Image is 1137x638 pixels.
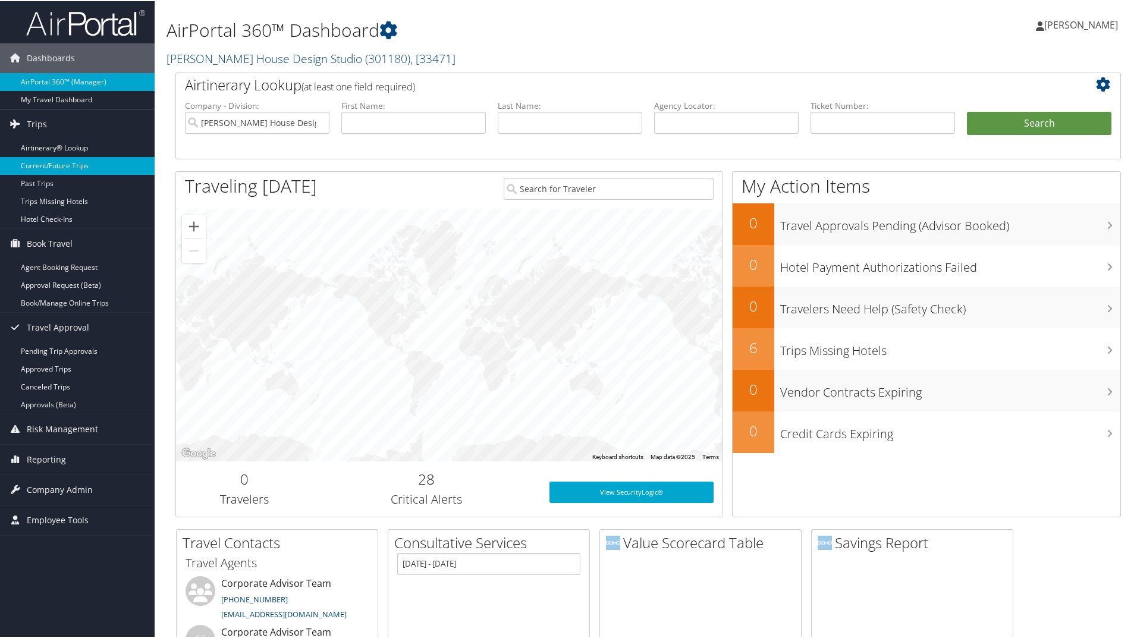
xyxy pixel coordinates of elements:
h2: 0 [733,420,774,440]
a: [PERSON_NAME] [1036,6,1130,42]
h2: 6 [733,337,774,357]
label: Company - Division: [185,99,329,111]
img: domo-logo.png [606,535,620,549]
span: Employee Tools [27,504,89,534]
button: Keyboard shortcuts [592,452,643,460]
a: View SecurityLogic® [549,480,714,502]
h2: 0 [733,295,774,315]
img: domo-logo.png [818,535,832,549]
h3: Travel Approvals Pending (Advisor Booked) [780,210,1120,233]
button: Zoom out [182,238,206,262]
h2: 0 [185,468,304,488]
h2: 0 [733,378,774,398]
span: Travel Approval [27,312,89,341]
h3: Credit Cards Expiring [780,419,1120,441]
a: 0Vendor Contracts Expiring [733,369,1120,410]
span: ( 301180 ) [365,49,410,65]
a: 0Travelers Need Help (Safety Check) [733,285,1120,327]
span: Book Travel [27,228,73,257]
span: Map data ©2025 [651,452,695,459]
h3: Travelers Need Help (Safety Check) [780,294,1120,316]
h1: My Action Items [733,172,1120,197]
h2: Travel Contacts [183,532,378,552]
label: Ticket Number: [811,99,955,111]
img: Google [179,445,218,460]
a: [PHONE_NUMBER] [221,593,288,604]
h2: Savings Report [818,532,1013,552]
h3: Critical Alerts [322,490,532,507]
label: Last Name: [498,99,642,111]
a: 6Trips Missing Hotels [733,327,1120,369]
span: Dashboards [27,42,75,72]
span: Risk Management [27,413,98,443]
span: Reporting [27,444,66,473]
h1: AirPortal 360™ Dashboard [167,17,809,42]
h3: Vendor Contracts Expiring [780,377,1120,400]
h2: 28 [322,468,532,488]
h2: 0 [733,212,774,232]
span: Trips [27,108,47,138]
a: Open this area in Google Maps (opens a new window) [179,445,218,460]
h2: Value Scorecard Table [606,532,801,552]
input: Search for Traveler [504,177,714,199]
li: Corporate Advisor Team [180,575,375,624]
img: airportal-logo.png [26,8,145,36]
label: Agency Locator: [654,99,799,111]
h2: Airtinerary Lookup [185,74,1033,94]
button: Zoom in [182,213,206,237]
a: 0Credit Cards Expiring [733,410,1120,452]
span: [PERSON_NAME] [1044,17,1118,30]
h3: Travel Agents [186,554,369,570]
span: (at least one field required) [301,79,415,92]
h2: Consultative Services [394,532,589,552]
a: [PERSON_NAME] House Design Studio [167,49,456,65]
h3: Travelers [185,490,304,507]
h3: Trips Missing Hotels [780,335,1120,358]
a: [EMAIL_ADDRESS][DOMAIN_NAME] [221,608,347,618]
h2: 0 [733,253,774,274]
h3: Hotel Payment Authorizations Failed [780,252,1120,275]
a: 0Travel Approvals Pending (Advisor Booked) [733,202,1120,244]
button: Search [967,111,1111,134]
h1: Traveling [DATE] [185,172,317,197]
a: 0Hotel Payment Authorizations Failed [733,244,1120,285]
span: Company Admin [27,474,93,504]
a: Terms (opens in new tab) [702,452,719,459]
span: , [ 33471 ] [410,49,456,65]
label: First Name: [341,99,486,111]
